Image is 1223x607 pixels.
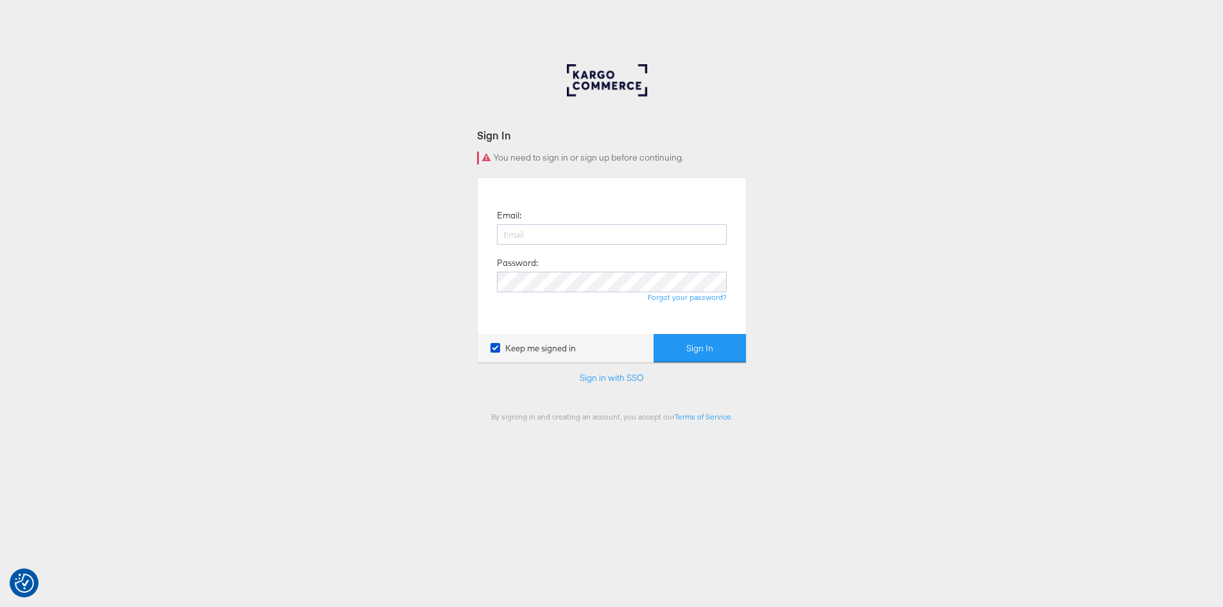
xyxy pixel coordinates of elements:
[654,334,746,363] button: Sign In
[580,372,644,383] a: Sign in with SSO
[497,209,521,222] label: Email:
[497,257,538,269] label: Password:
[675,412,731,421] a: Terms of Service
[648,292,727,302] a: Forgot your password?
[477,152,747,164] div: You need to sign in or sign up before continuing.
[497,224,727,245] input: Email
[15,574,34,593] img: Revisit consent button
[490,342,576,355] label: Keep me signed in
[15,574,34,593] button: Consent Preferences
[477,128,747,143] div: Sign In
[477,412,747,421] div: By signing in and creating an account, you accept our .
